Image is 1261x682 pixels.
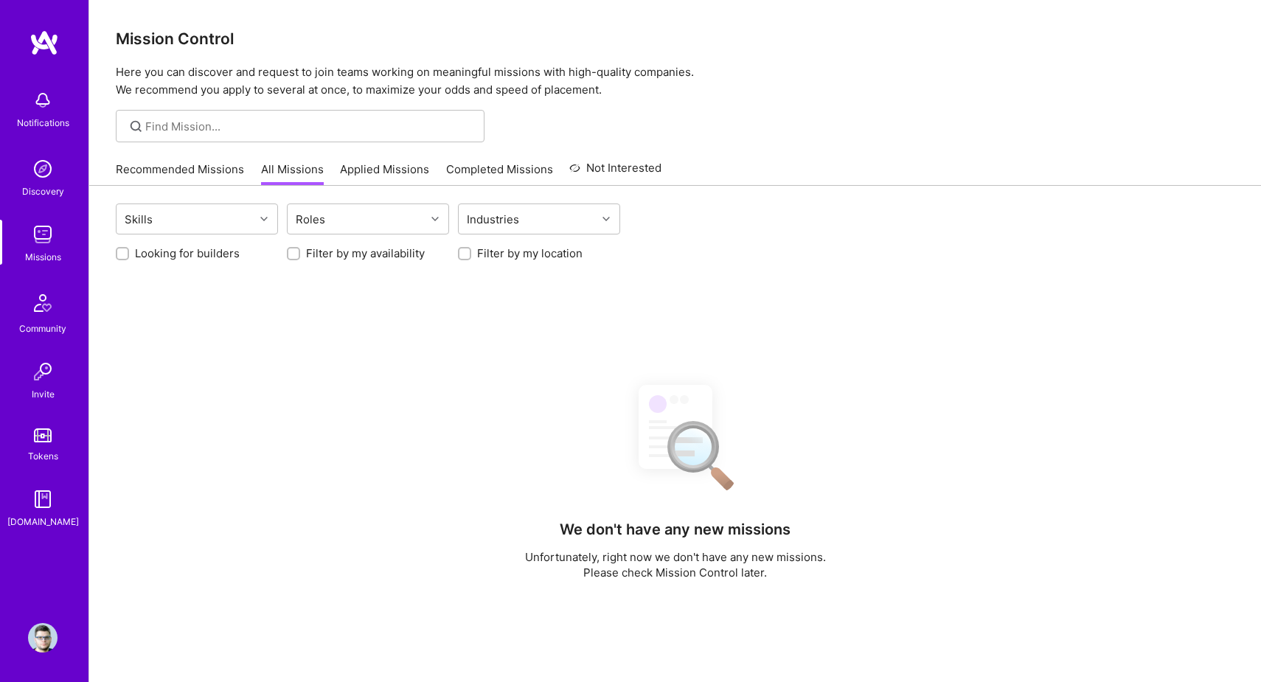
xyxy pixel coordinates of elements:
div: Industries [463,209,523,230]
div: Missions [25,249,61,265]
label: Looking for builders [135,246,240,261]
i: icon SearchGrey [128,118,145,135]
p: Please check Mission Control later. [525,565,826,580]
div: Invite [32,386,55,402]
input: Find Mission... [145,119,473,134]
img: guide book [28,484,58,514]
div: Community [19,321,66,336]
img: No Results [613,372,738,501]
h4: We don't have any new missions [560,521,791,538]
i: icon Chevron [602,215,610,223]
img: teamwork [28,220,58,249]
div: Roles [292,209,329,230]
label: Filter by my availability [306,246,425,261]
a: User Avatar [24,623,61,653]
i: icon Chevron [431,215,439,223]
img: tokens [34,428,52,442]
div: [DOMAIN_NAME] [7,514,79,529]
img: User Avatar [28,623,58,653]
div: Tokens [28,448,58,464]
a: Completed Missions [446,161,553,186]
img: logo [29,29,59,56]
a: Applied Missions [340,161,429,186]
p: Unfortunately, right now we don't have any new missions. [525,549,826,565]
a: Recommended Missions [116,161,244,186]
div: Discovery [22,184,64,199]
a: Not Interested [569,159,661,186]
h3: Mission Control [116,29,1234,48]
p: Here you can discover and request to join teams working on meaningful missions with high-quality ... [116,63,1234,99]
i: icon Chevron [260,215,268,223]
label: Filter by my location [477,246,583,261]
img: discovery [28,154,58,184]
img: Community [25,285,60,321]
a: All Missions [261,161,324,186]
img: Invite [28,357,58,386]
img: bell [28,86,58,115]
div: Skills [121,209,156,230]
div: Notifications [17,115,69,131]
